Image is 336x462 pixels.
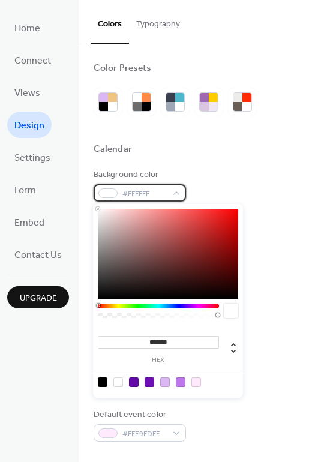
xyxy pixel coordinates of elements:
[7,112,52,138] a: Design
[122,428,167,440] span: #FFE9FDFF
[14,149,50,168] span: Settings
[98,357,219,364] label: hex
[7,14,47,41] a: Home
[176,377,185,387] div: rgb(189, 119, 235)
[14,19,40,38] span: Home
[94,169,184,181] div: Background color
[14,181,36,200] span: Form
[7,47,58,73] a: Connect
[7,209,52,235] a: Embed
[7,144,58,170] a: Settings
[191,377,201,387] div: rgb(255, 233, 253)
[14,52,51,71] span: Connect
[20,292,57,305] span: Upgrade
[160,377,170,387] div: rgb(219, 183, 243)
[122,188,167,200] span: #FFFFFF
[14,246,62,265] span: Contact Us
[145,377,154,387] div: rgb(110, 15, 182)
[129,377,139,387] div: rgb(99, 9, 170)
[94,409,184,421] div: Default event color
[98,377,107,387] div: rgb(0, 0, 0)
[94,62,151,75] div: Color Presets
[14,84,40,103] span: Views
[7,79,47,106] a: Views
[113,377,123,387] div: rgb(255, 255, 255)
[7,241,69,268] a: Contact Us
[7,176,43,203] a: Form
[94,143,132,156] div: Calendar
[14,116,44,136] span: Design
[14,214,44,233] span: Embed
[7,286,69,308] button: Upgrade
